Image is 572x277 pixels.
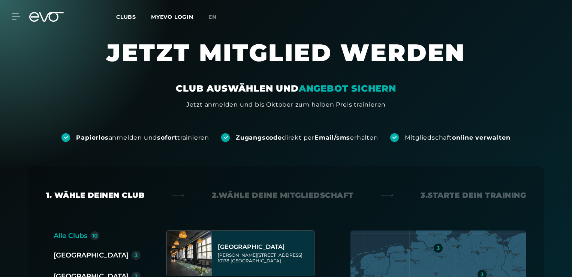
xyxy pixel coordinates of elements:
[481,272,484,277] div: 3
[314,134,350,141] strong: Email/sms
[212,190,353,200] div: 2. Wähle deine Mitgliedschaft
[208,13,226,21] a: en
[76,134,108,141] strong: Papierlos
[421,190,526,200] div: 3. Starte dein Training
[157,134,177,141] strong: sofort
[176,83,396,95] div: CLUB AUSWÄHLEN UND
[299,83,396,94] em: ANGEBOT SICHERN
[218,243,312,251] div: [GEOGRAPHIC_DATA]
[186,100,386,109] div: Jetzt anmelden und bis Oktober zum halben Preis trainieren
[452,134,511,141] strong: online verwalten
[54,230,87,241] div: Alle Clubs
[218,252,312,263] div: [PERSON_NAME][STREET_ADDRESS] 10178 [GEOGRAPHIC_DATA]
[236,134,282,141] strong: Zugangscode
[167,231,212,276] img: Berlin Alexanderplatz
[54,250,129,260] div: [GEOGRAPHIC_DATA]
[208,14,217,20] span: en
[92,233,98,238] div: 10
[46,190,144,200] div: 1. Wähle deinen Club
[236,134,378,142] div: direkt per erhalten
[116,14,136,20] span: Clubs
[135,253,138,258] div: 3
[405,134,511,142] div: Mitgliedschaft
[61,38,511,83] h1: JETZT MITGLIED WERDEN
[116,13,151,20] a: Clubs
[76,134,209,142] div: anmelden und trainieren
[437,245,440,251] div: 3
[151,14,193,20] a: MYEVO LOGIN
